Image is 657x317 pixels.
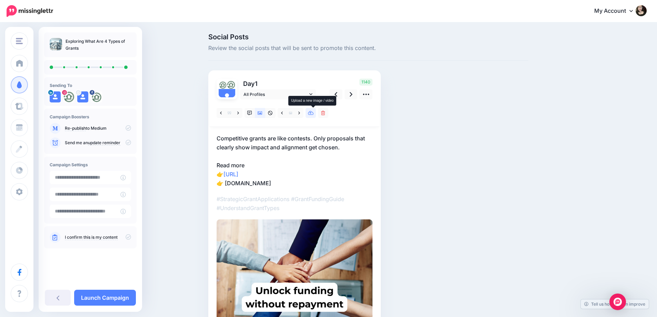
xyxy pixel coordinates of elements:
[587,3,647,20] a: My Account
[50,83,131,88] h4: Sending To
[65,140,131,146] p: Send me an
[609,294,626,310] div: Open Intercom Messenger
[219,89,235,106] img: user_default_image.png
[65,125,131,131] p: to Medium
[243,91,308,98] span: All Profiles
[217,195,372,212] p: #StrategicGrantApplications #GrantFundingGuide #UnderstandGrantTypes
[88,140,120,146] a: update reminder
[65,126,86,131] a: Re-publish
[217,134,372,188] p: Competitive grants are like contests. Only proposals that clearly show impact and alignment get c...
[208,33,528,40] span: Social Posts
[50,91,61,102] img: user_default_image.png
[91,91,102,102] img: 252059591_439789494444276_7796615531734376581_n-bsa145783.png
[227,81,235,89] img: 306495547_420441133326981_4231175250635937610_n-bsa145784.jpg
[50,38,62,50] img: 8be8b53b232754d78112284604cd52f3_thumb.jpg
[223,171,238,178] a: [URL]
[581,299,649,309] a: Tell us how we can improve
[359,79,372,86] span: 1140
[7,5,53,17] img: Missinglettr
[50,162,131,167] h4: Campaign Settings
[240,79,317,89] p: Day
[50,114,131,119] h4: Campaign Boosters
[255,80,258,87] span: 1
[65,235,118,240] a: I confirm this is my content
[16,38,23,44] img: menu.png
[208,44,528,53] span: Review the social posts that will be sent to promote this content.
[77,91,88,102] img: user_default_image.png
[66,38,131,52] p: Exploring What Are 4 Types of Grants
[63,91,74,102] img: 306495547_420441133326981_4231175250635937610_n-bsa145784.jpg
[240,89,316,99] a: All Profiles
[219,81,227,89] img: 252059591_439789494444276_7796615531734376581_n-bsa145783.png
